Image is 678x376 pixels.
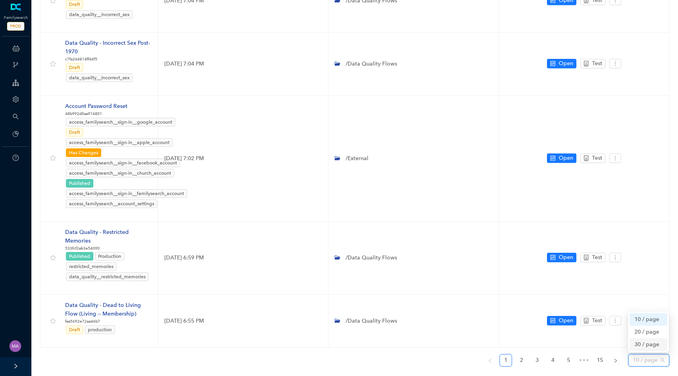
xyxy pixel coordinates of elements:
li: 5 [562,354,575,367]
span: Draft [69,130,80,135]
span: access_familysearch__sign-in__google_account [69,119,172,125]
span: robot [583,255,589,260]
span: Test [592,154,602,162]
td: [DATE] 6:59 PM [158,222,328,295]
span: data_quality__incorrect_sex [69,12,129,17]
span: 10 / page [633,354,665,366]
li: Next 5 Pages [578,354,591,367]
span: access_familysearch__sign-in__familysearch_account [69,191,184,196]
span: /Data Quality Flows [344,60,397,67]
span: access_familysearch__account_settings [69,201,154,206]
button: more [609,153,621,163]
span: robot [583,155,589,161]
span: robot [583,61,589,66]
a: 1 [500,354,512,366]
span: folder-open [335,61,340,66]
button: controlOpen [547,253,576,262]
a: 15 [594,354,606,366]
span: access_familysearch__sign-in__church_account [69,170,171,176]
li: 1 [499,354,512,367]
p: 533fcf2ab3e54090 [65,245,151,252]
span: question-circle [13,155,19,161]
span: folder-open [335,255,340,260]
span: Test [592,316,602,325]
div: 10 / page [630,313,667,326]
div: 10 / page [634,315,663,324]
button: robotTest [580,59,605,68]
span: Test [592,59,602,68]
button: controlOpen [547,59,576,68]
span: star [50,61,56,67]
td: [DATE] 6:55 PM [158,295,328,348]
button: more [609,59,621,68]
span: restricted_memories [69,264,113,269]
div: Data Quality - Dead to Living Flow (Living -- Membership) [65,301,151,318]
button: robotTest [580,253,605,262]
span: Open [559,59,573,68]
span: star [50,155,56,161]
span: Test [592,253,602,262]
button: more [609,316,621,325]
div: Page Size [628,354,669,367]
button: controlOpen [547,316,576,325]
td: [DATE] 7:02 PM [158,96,328,222]
li: Previous Page [484,354,496,367]
span: robot [583,318,589,323]
span: control [550,155,556,161]
span: right [613,358,618,363]
span: branches [13,62,19,68]
button: more [609,253,621,262]
a: 2 [516,354,527,366]
button: left [484,354,496,367]
span: Published [69,254,90,259]
span: Open [559,154,573,162]
div: 20 / page [630,326,667,338]
span: ••• [578,354,591,367]
span: access_familysearch__sign-in__facebook_account [69,160,177,166]
div: Account Password Reset [65,102,188,111]
span: Draft [69,327,80,332]
div: 30 / page [630,338,667,351]
span: production [88,327,112,332]
img: 261dd2395eed1481b052019273ba48bf [9,340,21,352]
span: access_familysearch__sign-in__apple_account [69,140,169,145]
span: more [612,155,618,161]
span: star [50,255,56,261]
p: 48b992d0aa914801 [65,111,188,117]
p: c7fa264814ff44f5 [65,56,151,62]
span: more [612,318,618,323]
span: control [550,255,556,260]
span: data_quality__incorrect_sex [69,75,129,80]
button: robotTest [580,316,605,325]
a: 5 [563,354,574,366]
span: /Data Quality Flows [344,318,397,324]
span: left [488,358,492,363]
span: control [550,318,556,323]
span: Has Changes [69,150,98,155]
a: 4 [547,354,559,366]
span: Open [559,253,573,262]
li: Next Page [609,354,622,367]
td: [DATE] 7:04 PM [158,33,328,96]
span: /Data Quality Flows [344,254,397,261]
div: 20 / page [634,328,663,336]
span: pie-chart [13,131,19,137]
li: 15 [594,354,606,367]
span: Published [69,181,90,186]
span: folder-open [335,155,340,161]
span: control [550,61,556,66]
span: /External [344,155,368,162]
span: Draft [69,65,80,70]
span: star [50,318,56,324]
div: 30 / page [634,340,663,349]
button: robotTest [580,153,605,163]
span: data_quality__restricted_memories [69,274,146,279]
span: more [612,61,618,66]
span: Production [98,254,121,259]
span: search [13,113,19,120]
span: folder-open [335,318,340,323]
button: controlOpen [547,153,576,163]
a: 3 [531,354,543,366]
